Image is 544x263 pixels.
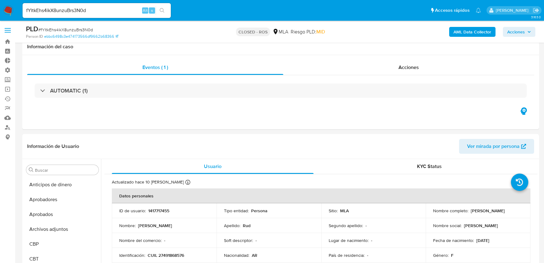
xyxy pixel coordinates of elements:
p: Persona [251,208,268,213]
p: Identificación : [119,252,145,258]
h1: Información del caso [27,44,534,50]
button: CBP [24,237,101,252]
p: Rud [243,223,251,228]
span: s [151,7,153,13]
p: País de residencia : [329,252,365,258]
p: [DATE] [476,238,489,243]
h1: Información de Usuario [27,143,79,149]
a: ebbc6498c3e474173566df9662b68366 [44,34,118,39]
span: Alt [143,7,148,13]
p: [PERSON_NAME] [138,223,172,228]
p: Segundo apellido : [329,223,363,228]
p: - [164,238,165,243]
span: Accesos rápidos [435,7,470,14]
p: Nombre : [119,223,136,228]
p: Lugar de nacimiento : [329,238,369,243]
p: sandra.chabay@mercadolibre.com [496,7,531,13]
span: Riesgo PLD: [291,28,325,35]
p: - [255,238,257,243]
p: CUIL 27491868576 [148,252,184,258]
span: MID [316,28,325,35]
div: AUTOMATIC (1) [35,84,527,98]
button: Aprobados [24,207,101,222]
button: Acciones [503,27,535,37]
button: Ver mirada por persona [459,139,534,154]
p: Nombre social : [433,223,462,228]
h3: AUTOMATIC (1) [50,87,88,94]
input: Buscar usuario o caso... [23,6,171,15]
span: Eventos ( 1 ) [142,64,168,71]
p: Sitio : [329,208,338,213]
span: Acciones [507,27,525,37]
b: Person ID [26,34,43,39]
p: - [371,238,372,243]
input: Buscar [35,167,96,173]
p: Fecha de nacimiento : [433,238,474,243]
p: CLOSED - ROS [236,28,270,36]
b: AML Data Collector [453,27,491,37]
p: Nombre del comercio : [119,238,162,243]
p: Género : [433,252,449,258]
p: F [451,252,453,258]
p: [PERSON_NAME] [464,223,498,228]
th: Datos personales [112,188,530,203]
button: search-icon [156,6,168,15]
p: 1417717455 [148,208,169,213]
p: Soft descriptor : [224,238,253,243]
button: AML Data Collector [449,27,496,37]
button: Aprobadores [24,192,101,207]
p: - [365,223,367,228]
span: # fYltkEhs4ikX8unzuBrs3N0d [38,27,93,33]
p: Apellido : [224,223,240,228]
p: Tipo entidad : [224,208,249,213]
p: Actualizado hace 10 [PERSON_NAME] [112,179,184,185]
p: - [367,252,368,258]
a: Salir [533,7,539,14]
p: MLA [340,208,349,213]
button: Buscar [29,167,34,172]
span: KYC Status [417,163,442,170]
div: MLA [272,28,288,35]
p: Nacionalidad : [224,252,249,258]
button: Archivos adjuntos [24,222,101,237]
span: Usuario [204,163,221,170]
button: Anticipos de dinero [24,177,101,192]
span: Acciones [399,64,419,71]
p: [PERSON_NAME] [471,208,505,213]
p: AR [252,252,257,258]
b: PLD [26,24,38,34]
span: Ver mirada por persona [467,139,520,154]
p: ID de usuario : [119,208,146,213]
a: Notificaciones [476,8,481,13]
p: Nombre completo : [433,208,468,213]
